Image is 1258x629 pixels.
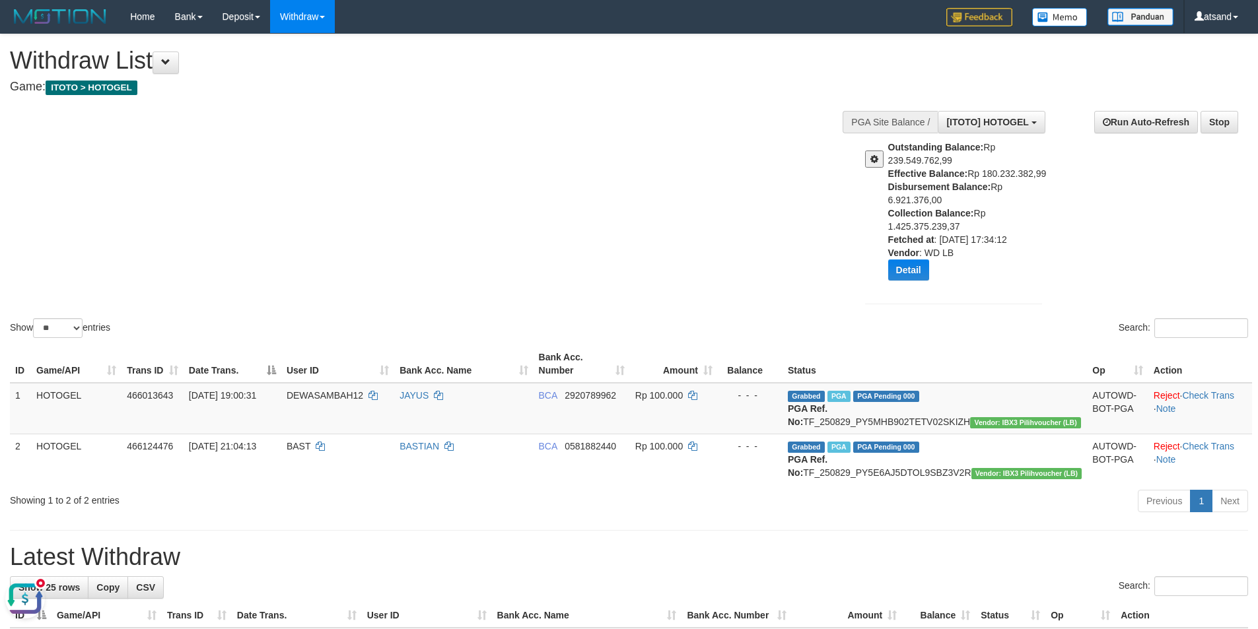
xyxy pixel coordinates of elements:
[783,434,1087,484] td: TF_250829_PY5E6AJ5DTOL9SBZ3V2R
[1115,603,1248,628] th: Action
[792,603,902,628] th: Amount: activate to sort column ascending
[1087,434,1148,484] td: AUTOWD-BOT-PGA
[1212,490,1248,512] a: Next
[539,441,557,451] span: BCA
[1190,490,1212,512] a: 1
[136,582,155,593] span: CSV
[184,345,281,383] th: Date Trans.: activate to sort column descending
[232,603,362,628] th: Date Trans.: activate to sort column ascending
[788,403,827,427] b: PGA Ref. No:
[783,383,1087,434] td: TF_250829_PY5MHB902TETV02SKIZH
[843,111,938,133] div: PGA Site Balance /
[723,440,777,453] div: - - -
[281,345,394,383] th: User ID: activate to sort column ascending
[394,345,533,383] th: Bank Acc. Name: activate to sort column ascending
[888,141,1052,290] div: Rp 239.549.762,99 Rp 180.232.382,99 Rp 6.921.376,00 Rp 1.425.375.239,37 : [DATE] 17:34:12 : WD LB
[1045,603,1115,628] th: Op: activate to sort column ascending
[46,81,137,95] span: ITOTO > HOTOGEL
[127,390,173,401] span: 466013643
[888,182,991,192] b: Disbursement Balance:
[718,345,783,383] th: Balance
[888,208,974,218] b: Collection Balance:
[1138,490,1191,512] a: Previous
[1154,441,1180,451] a: Reject
[946,8,1012,26] img: Feedback.jpg
[1156,403,1176,414] a: Note
[1148,345,1252,383] th: Action
[10,383,31,434] td: 1
[1087,383,1148,434] td: AUTOWD-BOT-PGA
[287,390,363,401] span: DEWASAMBAH12
[400,441,439,451] a: BASTIAN
[888,168,968,179] b: Effective Balance:
[189,390,256,401] span: [DATE] 19:00:31
[723,389,777,402] div: - - -
[888,234,934,245] b: Fetched at
[34,3,47,16] div: new message indicator
[362,603,492,628] th: User ID: activate to sort column ascending
[492,603,682,628] th: Bank Acc. Name: activate to sort column ascending
[1154,576,1248,596] input: Search:
[33,318,83,338] select: Showentries
[534,345,630,383] th: Bank Acc. Number: activate to sort column ascending
[52,603,162,628] th: Game/API: activate to sort column ascending
[853,391,919,402] span: PGA Pending
[635,390,683,401] span: Rp 100.000
[10,48,825,74] h1: Withdraw List
[902,603,975,628] th: Balance: activate to sort column ascending
[127,441,173,451] span: 466124476
[122,345,184,383] th: Trans ID: activate to sort column ascending
[10,318,110,338] label: Show entries
[1107,8,1173,26] img: panduan.png
[1119,576,1248,596] label: Search:
[1154,390,1180,401] a: Reject
[539,390,557,401] span: BCA
[10,345,31,383] th: ID
[127,576,164,599] a: CSV
[1087,345,1148,383] th: Op: activate to sort column ascending
[400,390,429,401] a: JAYUS
[10,434,31,484] td: 2
[630,345,718,383] th: Amount: activate to sort column ascending
[565,441,616,451] span: Copy 0581882440 to clipboard
[888,142,984,152] b: Outstanding Balance:
[1154,318,1248,338] input: Search:
[189,441,256,451] span: [DATE] 21:04:13
[31,434,122,484] td: HOTOGEL
[1148,434,1252,484] td: · ·
[1156,454,1176,465] a: Note
[1032,8,1088,26] img: Button%20Memo.svg
[10,544,1248,570] h1: Latest Withdraw
[1201,111,1238,133] a: Stop
[1148,383,1252,434] td: · ·
[31,383,122,434] td: HOTOGEL
[88,576,128,599] a: Copy
[681,603,792,628] th: Bank Acc. Number: activate to sort column ascending
[162,603,232,628] th: Trans ID: activate to sort column ascending
[788,442,825,453] span: Grabbed
[971,468,1082,479] span: Vendor URL: https://dashboard.q2checkout.com/secure
[827,442,851,453] span: Marked by atsPUT
[938,111,1045,133] button: [ITOTO] HOTOGEL
[565,390,616,401] span: Copy 2920789962 to clipboard
[853,442,919,453] span: PGA Pending
[31,345,122,383] th: Game/API: activate to sort column ascending
[783,345,1087,383] th: Status
[5,5,45,45] button: Open LiveChat chat widget
[635,441,683,451] span: Rp 100.000
[1094,111,1198,133] a: Run Auto-Refresh
[1182,441,1234,451] a: Check Trans
[10,488,514,507] div: Showing 1 to 2 of 2 entries
[287,441,310,451] span: BAST
[827,391,851,402] span: Marked by atsarsy
[96,582,120,593] span: Copy
[10,81,825,94] h4: Game:
[1119,318,1248,338] label: Search:
[888,248,919,258] b: Vendor
[10,7,110,26] img: MOTION_logo.png
[788,454,827,478] b: PGA Ref. No:
[970,417,1081,428] span: Vendor URL: https://dashboard.q2checkout.com/secure
[975,603,1045,628] th: Status: activate to sort column ascending
[888,259,929,281] button: Detail
[946,117,1028,127] span: [ITOTO] HOTOGEL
